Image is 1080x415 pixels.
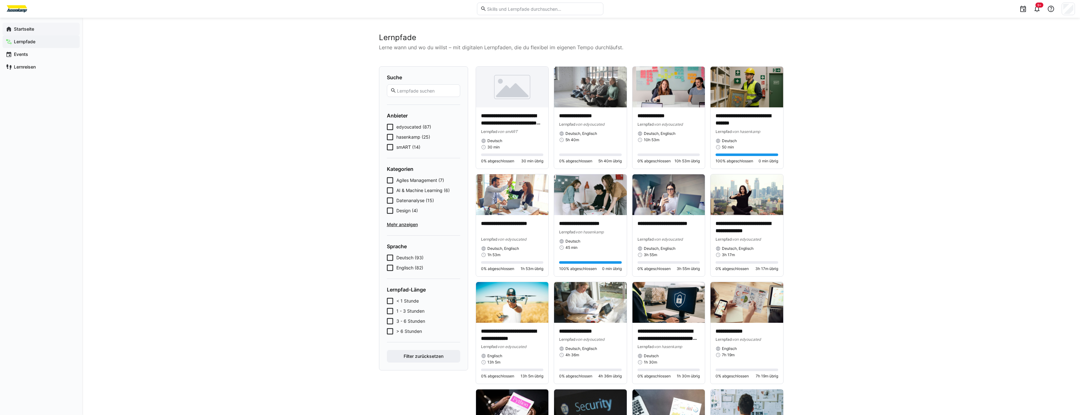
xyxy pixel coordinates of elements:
span: 1h 53m [487,252,500,257]
span: 0% abgeschlossen [716,266,749,271]
span: Englisch [722,346,737,351]
span: 1h 30m übrig [677,374,700,379]
span: 100% abgeschlossen [559,266,597,271]
h4: Kategorien [387,166,460,172]
span: Deutsch [722,138,737,143]
span: von edyoucated [654,237,683,242]
img: image [632,282,705,323]
span: smART (14) [396,144,420,150]
span: Deutsch, Englisch [487,246,519,251]
span: 30 min [487,145,500,150]
span: 10h 53m übrig [674,159,700,164]
input: Skills und Lernpfade durchsuchen… [486,6,600,12]
img: image [711,67,783,107]
span: 7h 19m [722,352,735,358]
img: image [554,67,627,107]
span: von edyoucated [732,237,761,242]
span: Lernpfad [559,122,576,127]
span: AI & Machine Learning (6) [396,187,450,194]
span: 100% abgeschlossen [716,159,753,164]
span: Filter zurücksetzen [403,353,444,359]
span: 3h 17m [722,252,735,257]
span: Deutsch [565,239,580,244]
img: image [476,174,549,215]
input: Lernpfade suchen [396,88,456,93]
span: 45 min [565,245,577,250]
img: image [554,174,627,215]
span: Lernpfad [716,337,732,342]
span: Lernpfad [716,129,732,134]
span: 3h 55m übrig [677,266,700,271]
button: Filter zurücksetzen [387,350,460,363]
span: von smART [497,129,518,134]
span: edyoucated (87) [396,124,431,130]
span: Deutsch, Englisch [644,131,675,136]
span: Lernpfad [559,230,576,234]
img: image [476,67,549,107]
span: Deutsch, Englisch [565,131,597,136]
span: 1 - 3 Stunden [396,308,424,314]
h2: Lernpfade [379,33,784,42]
span: Lernpfad [481,237,497,242]
span: Deutsch [644,353,659,358]
span: 4h 36m [565,352,579,358]
p: Lerne wann und wo du willst – mit digitalen Lernpfaden, die du flexibel im eigenen Tempo durchläu... [379,44,784,51]
span: 3h 17m übrig [755,266,778,271]
span: 0 min übrig [602,266,622,271]
span: von edyoucated [576,122,604,127]
img: image [554,282,627,323]
span: Design (4) [396,207,418,214]
span: 1h 53m übrig [521,266,543,271]
span: von hasenkamp [654,344,682,349]
h4: Lernpfad-Länge [387,286,460,293]
img: image [632,67,705,107]
img: image [711,174,783,215]
span: von edyoucated [497,237,526,242]
span: von hasenkamp [576,230,604,234]
span: 0% abgeschlossen [481,374,514,379]
span: Deutsch (93) [396,255,424,261]
span: 30 min übrig [521,159,543,164]
span: 13h 5m übrig [521,374,543,379]
span: 0% abgeschlossen [559,374,592,379]
span: 5h 40m [565,137,579,142]
span: von hasenkamp [732,129,760,134]
span: > 6 Stunden [396,328,422,334]
span: von edyoucated [732,337,761,342]
img: image [711,282,783,323]
span: 7h 19m übrig [756,374,778,379]
span: 1h 30m [644,360,657,365]
img: image [632,174,705,215]
span: < 1 Stunde [396,298,419,304]
span: Lernpfad [638,237,654,242]
span: Lernpfad [481,344,497,349]
span: 10h 53m [644,137,659,142]
h4: Suche [387,74,460,81]
span: Englisch [487,353,502,358]
span: Deutsch, Englisch [644,246,675,251]
span: Deutsch, Englisch [722,246,754,251]
span: Lernpfad [716,237,732,242]
span: Lernpfad [638,344,654,349]
span: Mehr anzeigen [387,221,460,228]
span: 13h 5m [487,360,500,365]
span: 0% abgeschlossen [638,374,671,379]
span: 0% abgeschlossen [481,159,514,164]
span: 0% abgeschlossen [638,266,671,271]
span: Deutsch [487,138,502,143]
span: 0% abgeschlossen [481,266,514,271]
span: Deutsch, Englisch [565,346,597,351]
span: 0% abgeschlossen [638,159,671,164]
span: Datenanalyse (15) [396,197,434,204]
span: 0 min übrig [759,159,778,164]
span: hasenkamp (25) [396,134,430,140]
span: 5h 40m übrig [598,159,622,164]
span: 3h 55m [644,252,657,257]
span: Lernpfad [559,337,576,342]
span: von edyoucated [576,337,604,342]
span: Englisch (82) [396,265,423,271]
img: image [476,282,549,323]
h4: Anbieter [387,112,460,119]
span: 0% abgeschlossen [559,159,592,164]
span: von edyoucated [497,344,526,349]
